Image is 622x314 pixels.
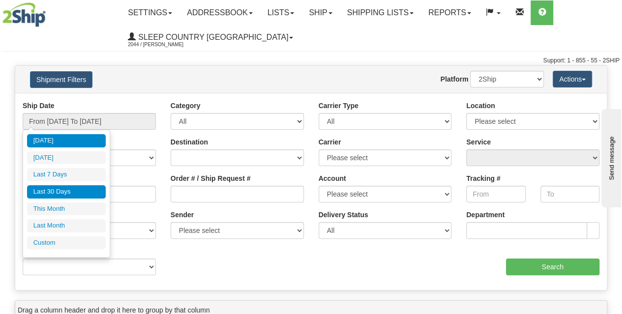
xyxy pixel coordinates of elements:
[136,33,288,41] span: Sleep Country [GEOGRAPHIC_DATA]
[120,0,179,25] a: Settings
[540,186,599,202] input: To
[171,173,251,183] label: Order # / Ship Request #
[319,101,358,111] label: Carrier Type
[120,25,300,50] a: Sleep Country [GEOGRAPHIC_DATA] 2044 / [PERSON_NAME]
[23,101,55,111] label: Ship Date
[319,137,341,147] label: Carrier
[27,219,106,232] li: Last Month
[27,185,106,199] li: Last 30 Days
[7,8,91,16] div: Send message
[553,71,592,87] button: Actions
[466,173,500,183] label: Tracking #
[27,236,106,250] li: Custom
[319,210,368,220] label: Delivery Status
[319,173,346,183] label: Account
[466,137,491,147] label: Service
[27,168,106,181] li: Last 7 Days
[2,57,620,65] div: Support: 1 - 855 - 55 - 2SHIP
[301,0,339,25] a: Ship
[421,0,478,25] a: Reports
[340,0,421,25] a: Shipping lists
[27,134,106,147] li: [DATE]
[466,210,504,220] label: Department
[27,151,106,165] li: [DATE]
[260,0,301,25] a: Lists
[30,71,92,88] button: Shipment Filters
[128,40,202,50] span: 2044 / [PERSON_NAME]
[2,2,46,27] img: logo2044.jpg
[171,101,201,111] label: Category
[506,258,600,275] input: Search
[27,202,106,216] li: This Month
[466,186,525,202] input: From
[171,210,194,220] label: Sender
[441,74,469,84] label: Platform
[179,0,260,25] a: Addressbook
[599,107,621,207] iframe: chat widget
[466,101,495,111] label: Location
[171,137,208,147] label: Destination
